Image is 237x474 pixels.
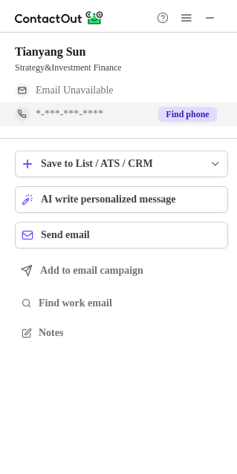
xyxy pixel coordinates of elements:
button: save-profile-one-click [15,151,228,177]
div: Save to List / ATS / CRM [41,158,202,170]
span: Find work email [39,297,222,310]
button: Reveal Button [158,107,217,122]
span: AI write personalized message [41,194,176,205]
button: AI write personalized message [15,186,228,213]
div: Strategy&Investment Finance [15,61,228,74]
button: Notes [15,323,228,343]
img: ContactOut v5.3.10 [15,9,104,27]
div: Tianyang Sun [15,45,85,59]
button: Send email [15,222,228,248]
button: Find work email [15,293,228,314]
button: Add to email campaign [15,257,228,284]
span: Notes [39,326,222,340]
span: Add to email campaign [40,265,143,277]
span: Email Unavailable [36,84,114,97]
span: Send email [41,229,90,241]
